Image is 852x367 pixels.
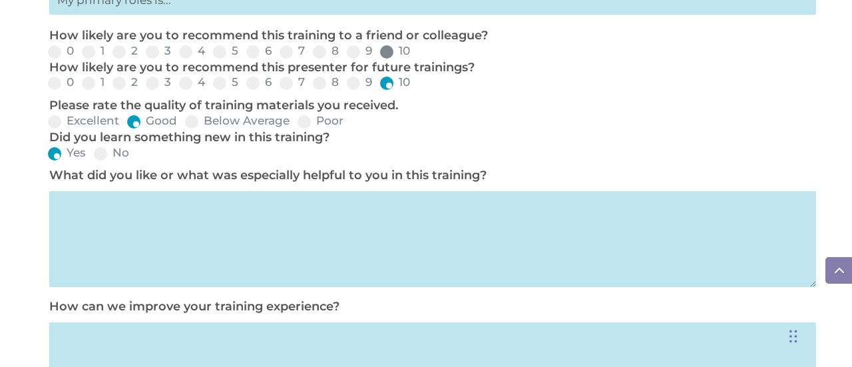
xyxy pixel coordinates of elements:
[380,45,410,57] label: 10
[213,77,238,88] label: 5
[313,45,339,57] label: 8
[246,45,272,57] label: 6
[48,45,74,57] label: 0
[246,77,272,88] label: 6
[49,60,809,76] p: How likely are you to recommend this presenter for future trainings?
[94,147,129,159] label: No
[280,77,305,88] label: 7
[49,28,809,44] p: How likely are you to recommend this training to a friend or colleague?
[280,45,305,57] label: 7
[179,77,205,88] label: 4
[185,115,290,127] label: Below Average
[112,77,138,88] label: 2
[313,77,339,88] label: 8
[49,98,809,114] p: Please rate the quality of training materials you received.
[48,77,74,88] label: 0
[347,77,372,88] label: 9
[49,130,809,146] p: Did you learn something new in this training?
[82,45,105,57] label: 1
[48,147,86,159] label: Yes
[634,223,852,367] iframe: Chat Widget
[146,45,171,57] label: 3
[179,45,205,57] label: 4
[48,115,119,127] label: Excellent
[213,45,238,57] label: 5
[49,168,487,183] label: What did you like or what was especially helpful to you in this training?
[789,316,797,356] div: Drag
[112,45,138,57] label: 2
[82,77,105,88] label: 1
[146,77,171,88] label: 3
[380,77,410,88] label: 10
[127,115,177,127] label: Good
[298,115,343,127] label: Poor
[347,45,372,57] label: 9
[49,299,339,314] label: How can we improve your training experience?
